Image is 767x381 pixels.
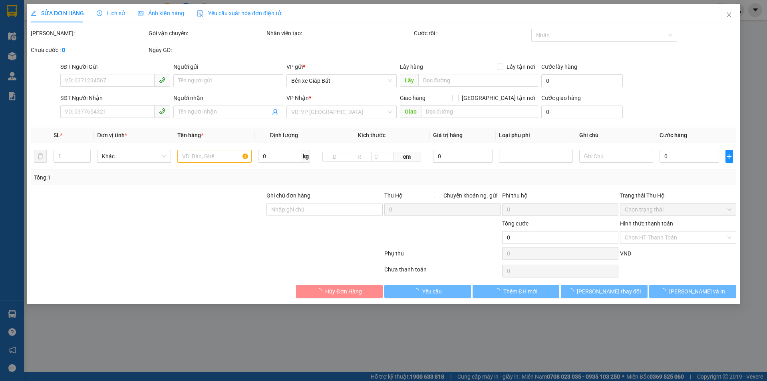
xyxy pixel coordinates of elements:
img: icon [197,10,203,17]
span: Giao [400,105,421,118]
label: Hình thức thanh toán [620,220,673,227]
div: VP gửi [287,62,397,71]
div: Cước rồi : [414,29,530,38]
span: Giá trị hàng [433,132,463,138]
span: Định lượng [270,132,298,138]
input: Cước giao hàng [541,106,623,118]
th: Ghi chú [576,128,656,143]
span: Lịch sử [97,10,125,16]
label: Cước giao hàng [541,95,581,101]
span: loading [660,288,669,294]
span: Cước hàng [660,132,688,138]
span: clock-circle [97,10,102,16]
input: Dọc đường [421,105,538,118]
span: cm [393,152,421,162]
span: Lấy tận nơi [503,62,538,71]
span: close [726,12,732,18]
span: Tên hàng [178,132,204,138]
span: Lấy [400,74,418,87]
span: edit [31,10,36,16]
div: SĐT Người Gửi [60,62,170,71]
div: Chưa thanh toán [383,265,501,279]
span: Khác [102,150,167,162]
button: Close [718,4,740,26]
span: loading [568,288,577,294]
button: [PERSON_NAME] thay đổi [561,285,648,298]
span: [PERSON_NAME] thay đổi [577,287,641,296]
div: Phí thu hộ [502,191,618,203]
span: Ảnh kiện hàng [138,10,184,16]
div: Chưa cước : [31,46,147,54]
div: Ngày GD: [149,46,265,54]
div: Gói vận chuyển: [149,29,265,38]
span: [GEOGRAPHIC_DATA] tận nơi [459,94,538,102]
span: loading [413,288,422,294]
input: Dọc đường [418,74,538,87]
button: Hủy Đơn Hàng [296,285,383,298]
span: SỬA ĐƠN HÀNG [31,10,84,16]
span: user-add [272,109,279,115]
input: VD: Bàn, Ghế [178,150,252,163]
div: [PERSON_NAME]: [31,29,147,38]
div: Người nhận [173,94,283,102]
input: C [371,152,393,162]
div: Người gửi [173,62,283,71]
label: Ghi chú đơn hàng [266,192,310,199]
span: Lấy hàng [400,64,423,70]
button: plus [725,150,733,163]
div: Phụ thu [383,249,501,263]
span: Đơn vị tính [97,132,127,138]
span: Thêm ĐH mới [503,287,537,296]
input: Ghi Chú [579,150,653,163]
div: Nhân viên tạo: [266,29,412,38]
span: Hủy Đơn Hàng [325,287,362,296]
button: delete [34,150,47,163]
span: VP Nhận [287,95,309,101]
span: Chọn trạng thái [625,203,731,215]
span: loading [495,288,503,294]
span: Giao hàng [400,95,425,101]
span: kg [302,150,310,163]
button: [PERSON_NAME] và In [650,285,736,298]
button: Yêu cầu [384,285,471,298]
button: Thêm ĐH mới [473,285,559,298]
span: [PERSON_NAME] và In [669,287,725,296]
span: Tổng cước [502,220,529,227]
th: Loại phụ phí [496,128,576,143]
span: Bến xe Giáp Bát [292,75,392,87]
span: picture [138,10,143,16]
div: Trạng thái Thu Hộ [620,191,736,200]
div: SĐT Người Nhận [60,94,170,102]
b: 0 [62,47,65,53]
input: R [347,152,372,162]
span: Kích thước [358,132,385,138]
span: Yêu cầu [422,287,442,296]
span: Yêu cầu xuất hóa đơn điện tử [197,10,281,16]
label: Cước lấy hàng [541,64,577,70]
input: Cước lấy hàng [541,74,623,87]
span: phone [159,77,165,83]
input: D [322,152,347,162]
div: Tổng: 1 [34,173,296,182]
span: plus [726,153,733,160]
span: loading [316,288,325,294]
span: VND [620,250,631,257]
input: Ghi chú đơn hàng [266,203,383,216]
span: Thu Hộ [384,192,403,199]
span: phone [159,108,165,114]
span: Chuyển khoản ng. gửi [440,191,501,200]
span: SL [54,132,60,138]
